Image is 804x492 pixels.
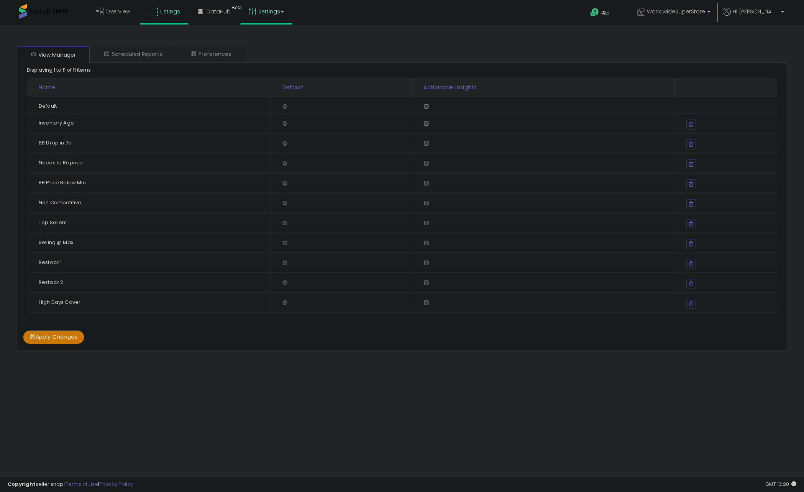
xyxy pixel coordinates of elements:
[39,239,264,246] div: Selling @ Max
[39,139,264,146] div: BB Drop in 7d
[39,120,264,126] div: Inventory Age
[105,8,130,15] span: Overview
[423,84,671,92] div: Actionable Insights
[282,84,409,92] div: Default
[723,8,784,25] a: Hi [PERSON_NAME]
[39,84,267,92] div: Name
[39,179,264,186] div: BB Price Below Min
[27,67,91,74] div: Displaying 1 to 11 of 11 items
[39,199,264,206] div: Non Competitive
[590,8,599,17] i: Get Help
[733,8,779,15] span: Hi [PERSON_NAME]
[39,159,264,166] div: Needs to Reprice
[23,330,84,344] button: Apply Changes
[599,10,610,16] span: Help
[230,4,243,11] div: Tooltip anchor
[39,259,264,266] div: Restock 1
[39,279,264,286] div: Restock 2
[647,8,705,15] span: WorldwideSuperStore
[191,51,196,56] i: User Preferences
[160,8,180,15] span: Listings
[39,219,264,226] div: Top Sellers
[104,51,110,56] i: Scheduled Reports
[177,46,245,62] a: Preferences
[207,8,231,15] span: DataHub
[584,2,625,25] a: Help
[17,46,90,63] a: View Manager
[90,46,176,62] a: Scheduled Reports
[31,52,36,57] i: View Manager
[39,103,264,110] div: Default
[39,299,264,306] div: HIgh Days Cover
